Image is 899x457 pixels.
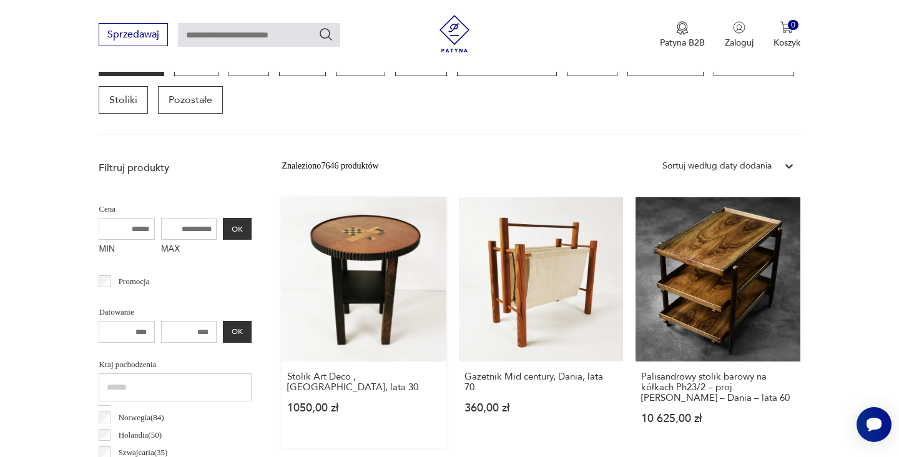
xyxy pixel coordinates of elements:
[282,197,446,448] a: Stolik Art Deco , Niemcy, lata 30Stolik Art Deco , [GEOGRAPHIC_DATA], lata 301050,00 zł
[318,27,333,42] button: Szukaj
[119,275,150,288] p: Promocja
[436,15,473,52] img: Patyna - sklep z meblami i dekoracjami vintage
[780,21,793,34] img: Ikona koszyka
[99,86,148,114] a: Stoliki
[733,21,745,34] img: Ikonka użytkownika
[158,86,223,114] a: Pozostałe
[660,21,705,49] button: Patyna B2B
[459,197,623,448] a: Gazetnik Mid century, Dania, lata 70.Gazetnik Mid century, Dania, lata 70.360,00 zł
[725,21,754,49] button: Zaloguj
[464,403,617,413] p: 360,00 zł
[99,358,252,371] p: Kraj pochodzenia
[99,202,252,216] p: Cena
[660,37,705,49] p: Patyna B2B
[99,305,252,319] p: Datowanie
[662,159,772,173] div: Sortuj według daty dodania
[282,159,378,173] div: Znaleziono 7646 produktów
[287,403,440,413] p: 1050,00 zł
[119,428,162,442] p: Holandia ( 50 )
[774,21,800,49] button: 0Koszyk
[676,21,689,35] img: Ikona medalu
[99,23,168,46] button: Sprzedawaj
[287,371,440,393] h3: Stolik Art Deco , [GEOGRAPHIC_DATA], lata 30
[788,20,798,31] div: 0
[774,37,800,49] p: Koszyk
[641,371,794,403] h3: Palisandrowy stolik barowy na kółkach Ph23/2 – proj. [PERSON_NAME] – Dania – lata 60
[660,21,705,49] a: Ikona medaluPatyna B2B
[223,321,252,343] button: OK
[725,37,754,49] p: Zaloguj
[641,413,794,424] p: 10 625,00 zł
[99,31,168,40] a: Sprzedawaj
[464,371,617,393] h3: Gazetnik Mid century, Dania, lata 70.
[636,197,800,448] a: Palisandrowy stolik barowy na kółkach Ph23/2 – proj. Poul Hundevad – Dania – lata 60Palisandrowy ...
[161,240,217,260] label: MAX
[223,218,252,240] button: OK
[99,240,155,260] label: MIN
[857,407,892,442] iframe: Smartsupp widget button
[99,161,252,175] p: Filtruj produkty
[119,411,164,425] p: Norwegia ( 84 )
